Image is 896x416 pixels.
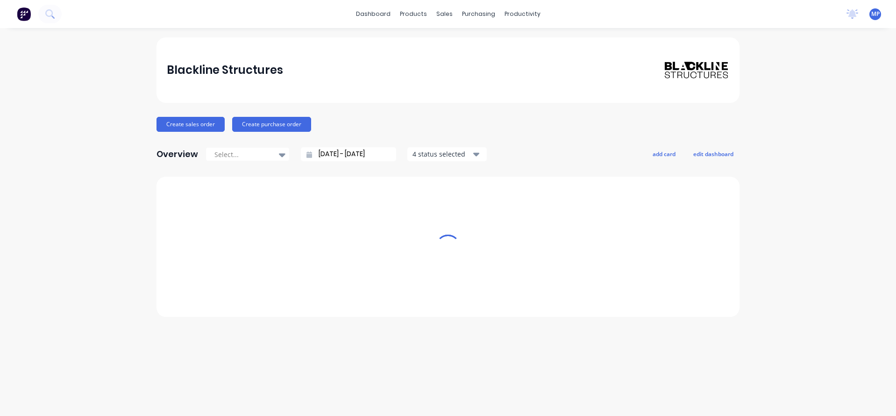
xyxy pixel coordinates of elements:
[407,147,487,161] button: 4 status selected
[156,117,225,132] button: Create sales order
[351,7,395,21] a: dashboard
[664,61,729,79] img: Blackline Structures
[412,149,471,159] div: 4 status selected
[457,7,500,21] div: purchasing
[17,7,31,21] img: Factory
[432,7,457,21] div: sales
[500,7,545,21] div: productivity
[647,148,682,160] button: add card
[871,10,880,18] span: MP
[167,61,283,79] div: Blackline Structures
[687,148,740,160] button: edit dashboard
[156,145,198,164] div: Overview
[395,7,432,21] div: products
[232,117,311,132] button: Create purchase order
